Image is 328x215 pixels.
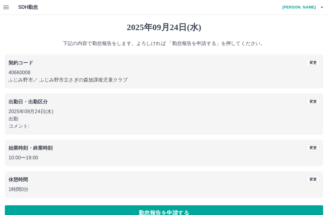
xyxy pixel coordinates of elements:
[9,145,53,151] b: 始業時刻・終業時刻
[9,69,319,76] p: 40660008
[307,176,319,183] button: 変更
[307,59,319,66] button: 変更
[5,40,323,47] p: 下記の内容で勤怠報告をします。よろしければ 「勤怠報告を申請する」を押してください。
[5,22,323,33] h1: 2025年09月24日(水)
[9,154,319,161] p: 10:00 〜 19:00
[9,123,319,130] p: コメント:
[9,115,319,123] p: 出勤
[9,99,48,104] b: 出勤日・出勤区分
[9,60,33,65] b: 契約コード
[9,177,28,182] b: 休憩時間
[9,76,319,84] p: ふじみ野市 ／ ふじみ野市立さぎの森放課後児童クラブ
[307,144,319,151] button: 変更
[9,108,319,115] p: 2025年09月24日(水)
[9,186,319,193] p: 1時間0分
[307,98,319,105] button: 変更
